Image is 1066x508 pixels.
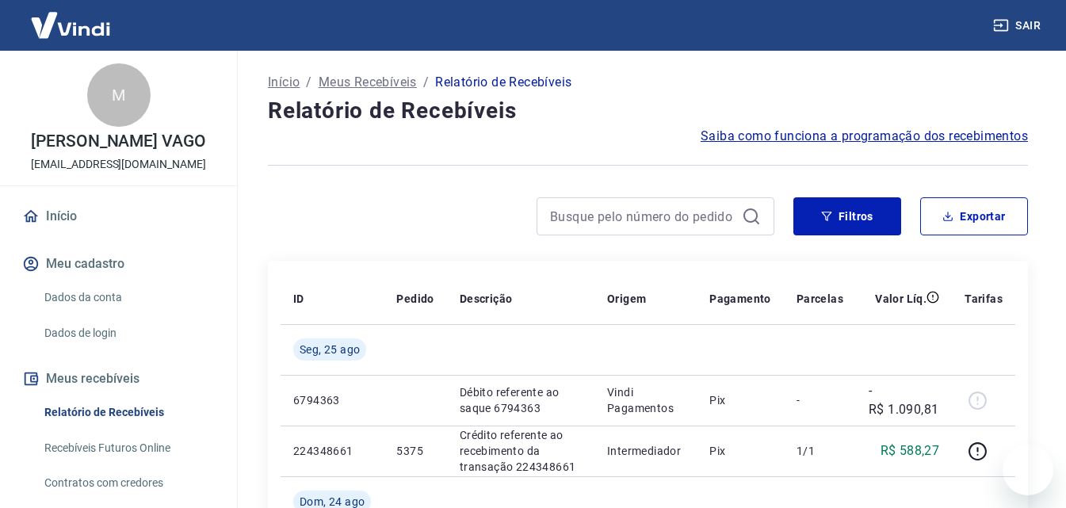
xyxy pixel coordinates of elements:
[396,443,434,459] p: 5375
[293,392,371,408] p: 6794363
[435,73,571,92] p: Relatório de Recebíveis
[1003,445,1053,495] iframe: Botão para abrir a janela de mensagens
[709,443,771,459] p: Pix
[38,396,218,429] a: Relatório de Recebíveis
[300,342,360,357] span: Seg, 25 ago
[423,73,429,92] p: /
[38,281,218,314] a: Dados da conta
[38,317,218,349] a: Dados de login
[19,361,218,396] button: Meus recebíveis
[607,384,684,416] p: Vindi Pagamentos
[460,291,513,307] p: Descrição
[550,204,736,228] input: Busque pelo número do pedido
[460,384,582,416] p: Débito referente ao saque 6794363
[793,197,901,235] button: Filtros
[607,291,646,307] p: Origem
[38,432,218,464] a: Recebíveis Futuros Online
[607,443,684,459] p: Intermediador
[87,63,151,127] div: M
[268,73,300,92] a: Início
[19,246,218,281] button: Meu cadastro
[319,73,417,92] a: Meus Recebíveis
[797,291,843,307] p: Parcelas
[38,467,218,499] a: Contratos com credores
[19,1,122,49] img: Vindi
[19,199,218,234] a: Início
[709,392,771,408] p: Pix
[920,197,1028,235] button: Exportar
[268,95,1028,127] h4: Relatório de Recebíveis
[293,443,371,459] p: 224348661
[460,427,582,475] p: Crédito referente ao recebimento da transação 224348661
[31,156,206,173] p: [EMAIL_ADDRESS][DOMAIN_NAME]
[293,291,304,307] p: ID
[881,441,940,460] p: R$ 588,27
[396,291,434,307] p: Pedido
[875,291,927,307] p: Valor Líq.
[31,133,206,150] p: [PERSON_NAME] VAGO
[701,127,1028,146] a: Saiba como funciona a programação dos recebimentos
[869,381,939,419] p: -R$ 1.090,81
[797,392,843,408] p: -
[306,73,311,92] p: /
[709,291,771,307] p: Pagamento
[965,291,1003,307] p: Tarifas
[797,443,843,459] p: 1/1
[990,11,1047,40] button: Sair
